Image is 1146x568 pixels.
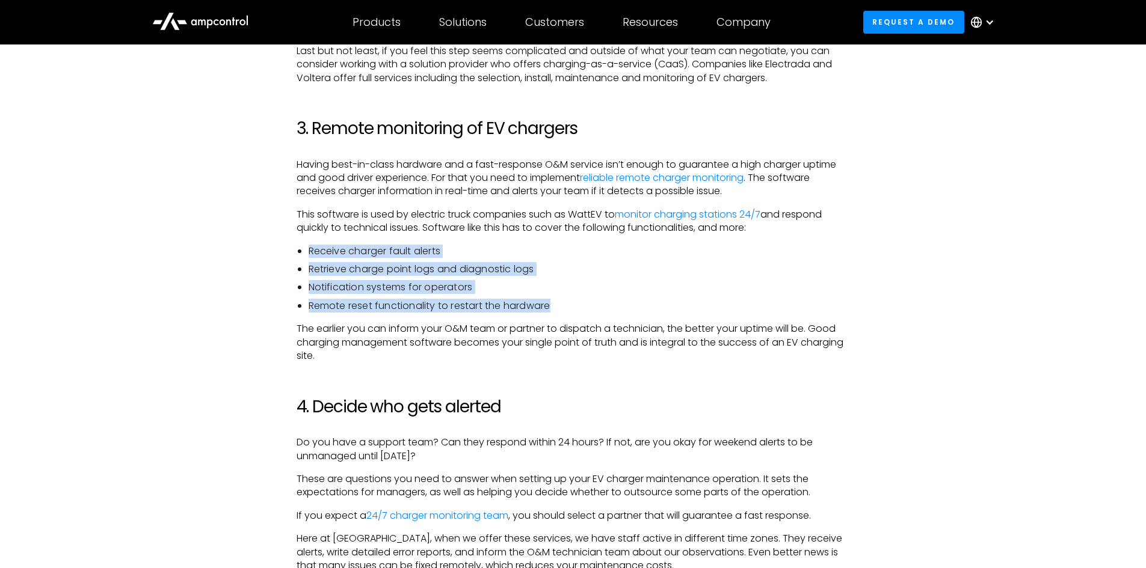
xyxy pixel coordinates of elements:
[580,171,744,185] a: reliable remote charger monitoring
[525,16,584,29] div: Customers
[297,44,850,85] p: Last but not least, if you feel this step seems complicated and outside of what your team can neg...
[297,509,850,522] p: If you expect a , you should select a partner that will guarantee a fast response.
[716,16,771,29] div: Company
[297,158,850,198] p: Having best-in-class hardware and a fast-response O&M service isn’t enough to guarantee a high ch...
[309,263,850,276] li: Retrieve charge point logs and diagnostic logs
[623,16,678,29] div: Resources
[297,472,850,499] p: These are questions you need to answer when setting up your EV charger maintenance operation. It ...
[863,11,964,33] a: Request a demo
[366,508,508,522] a: 24/7 charger monitoring team
[615,207,760,221] a: monitor charging stations 24/7
[439,16,487,29] div: Solutions
[353,16,401,29] div: Products
[297,436,850,463] p: Do you have a support team? Can they respond within 24 hours? If not, are you okay for weekend al...
[309,299,850,313] li: Remote reset functionality to restart the hardware
[297,118,850,139] h2: 3. Remote monitoring of EV chargers
[297,322,850,362] p: The earlier you can inform your O&M team or partner to dispatch a technician, the better your upt...
[297,397,850,417] h2: 4. Decide who gets alerted
[309,281,850,294] li: Notification systems for operators
[309,245,850,258] li: Receive charger fault alerts
[297,208,850,235] p: This software is used by electric truck companies such as WattEV to and respond quickly to techni...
